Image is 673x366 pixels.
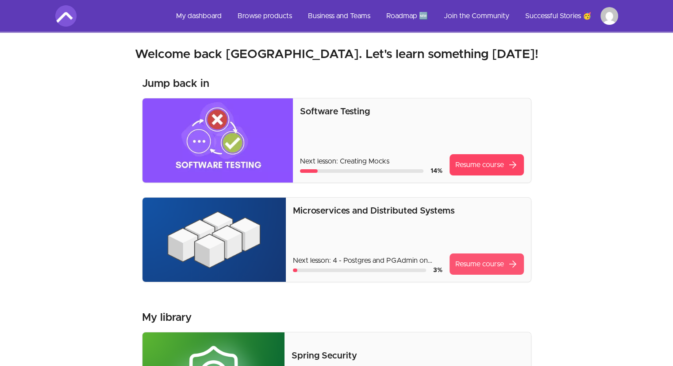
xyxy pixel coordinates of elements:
[142,77,209,91] h3: Jump back in
[169,5,229,27] a: My dashboard
[293,205,523,217] p: Microservices and Distributed Systems
[169,5,618,27] nav: Main
[55,47,618,62] h2: Welcome back [GEOGRAPHIC_DATA]. Let's learn something [DATE]!
[300,105,523,118] p: Software Testing
[450,253,524,275] a: Resume coursearrow_forward
[450,154,524,175] a: Resume coursearrow_forward
[508,160,518,170] span: arrow_forward
[55,5,77,27] img: Amigoscode logo
[292,350,524,362] p: Spring Security
[518,5,599,27] a: Successful Stories 🥳
[231,5,299,27] a: Browse products
[301,5,377,27] a: Business and Teams
[379,5,435,27] a: Roadmap 🆕
[300,169,423,173] div: Course progress
[431,168,442,174] span: 14 %
[142,198,286,282] img: Product image for Microservices and Distributed Systems
[293,269,426,272] div: Course progress
[433,267,442,273] span: 3 %
[293,255,442,266] p: Next lesson: 4 - Postgres and PGAdmin on Docker
[300,156,442,167] p: Next lesson: Creating Mocks
[142,311,192,325] h3: My library
[508,259,518,269] span: arrow_forward
[437,5,516,27] a: Join the Community
[600,7,618,25] img: Profile image for Berkan Akbal
[142,98,293,183] img: Product image for Software Testing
